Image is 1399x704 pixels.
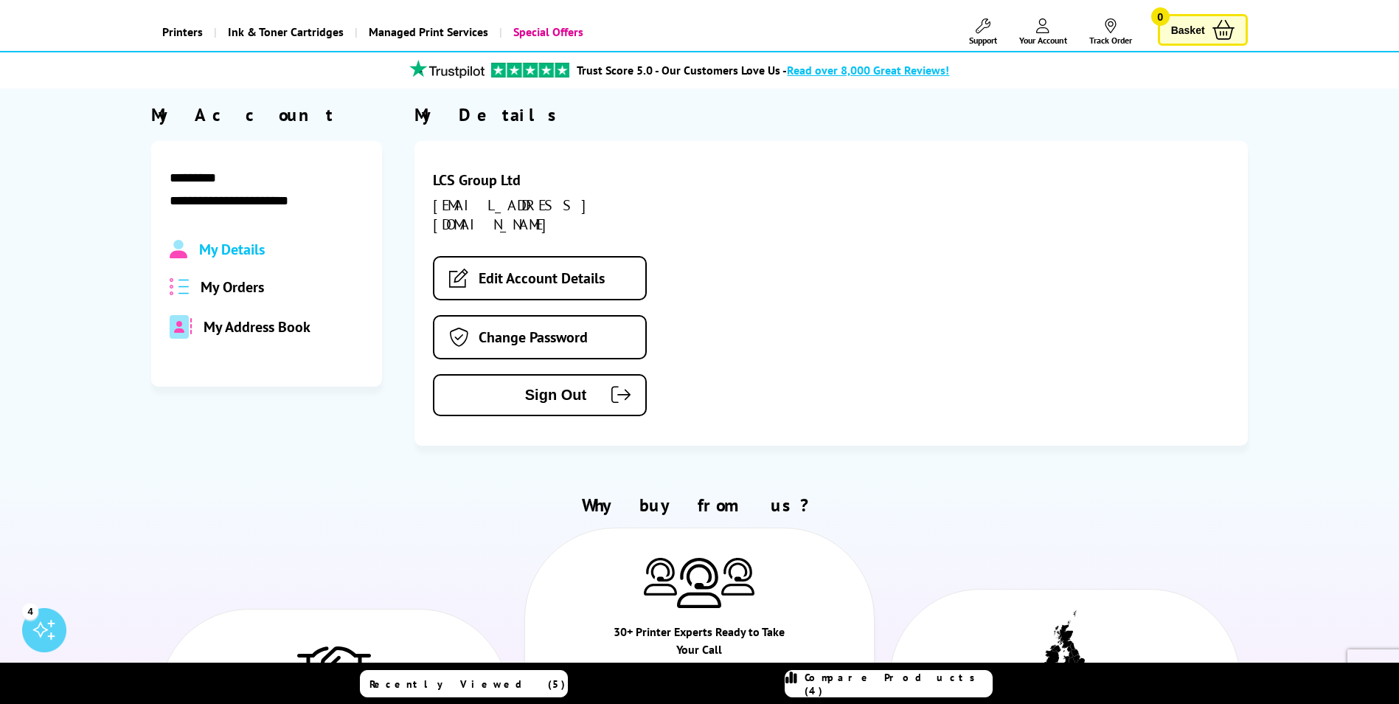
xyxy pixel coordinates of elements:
span: 0 [1151,7,1170,26]
div: 4 [22,603,38,619]
a: Special Offers [499,13,594,51]
span: Recently Viewed (5) [369,677,566,691]
img: trustpilot rating [491,63,569,77]
span: Ink & Toner Cartridges [228,13,344,51]
span: My Address Book [204,317,310,337]
a: Support [969,18,997,46]
span: Sign Out [457,387,586,404]
div: My Account [151,103,381,126]
a: Managed Print Services [355,13,499,51]
img: Profile.svg [170,240,187,259]
div: LCS Group Ltd [433,170,695,190]
a: Edit Account Details [433,256,647,300]
a: Basket 0 [1158,14,1248,46]
a: Printers [151,13,214,51]
img: address-book-duotone-solid.svg [170,315,192,339]
span: Support [969,35,997,46]
a: Recently Viewed (5) [360,670,568,697]
img: Printer Experts [721,558,754,596]
button: Sign Out [433,374,647,416]
img: trustpilot rating [403,60,491,78]
span: Basket [1171,20,1205,40]
img: all-order.svg [170,278,189,295]
span: Your Account [1019,35,1067,46]
span: My Details [199,240,265,259]
img: Printer Experts [677,558,721,609]
img: Printer Experts [644,558,677,596]
a: Ink & Toner Cartridges [214,13,355,51]
img: Trusted Service [297,639,371,698]
h2: Why buy from us? [151,494,1247,517]
span: Read over 8,000 Great Reviews! [787,63,949,77]
img: UK tax payer [1044,610,1085,678]
span: My Orders [201,277,264,297]
div: [EMAIL_ADDRESS][DOMAIN_NAME] [433,196,695,234]
a: Track Order [1089,18,1132,46]
div: 30+ Printer Experts Ready to Take Your Call [612,623,787,666]
a: Your Account [1019,18,1067,46]
div: My Details [414,103,1248,126]
a: Change Password [433,315,647,359]
a: Compare Products (4) [785,670,993,697]
span: Compare Products (4) [805,671,992,697]
a: Trust Score 5.0 - Our Customers Love Us -Read over 8,000 Great Reviews! [577,63,949,77]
